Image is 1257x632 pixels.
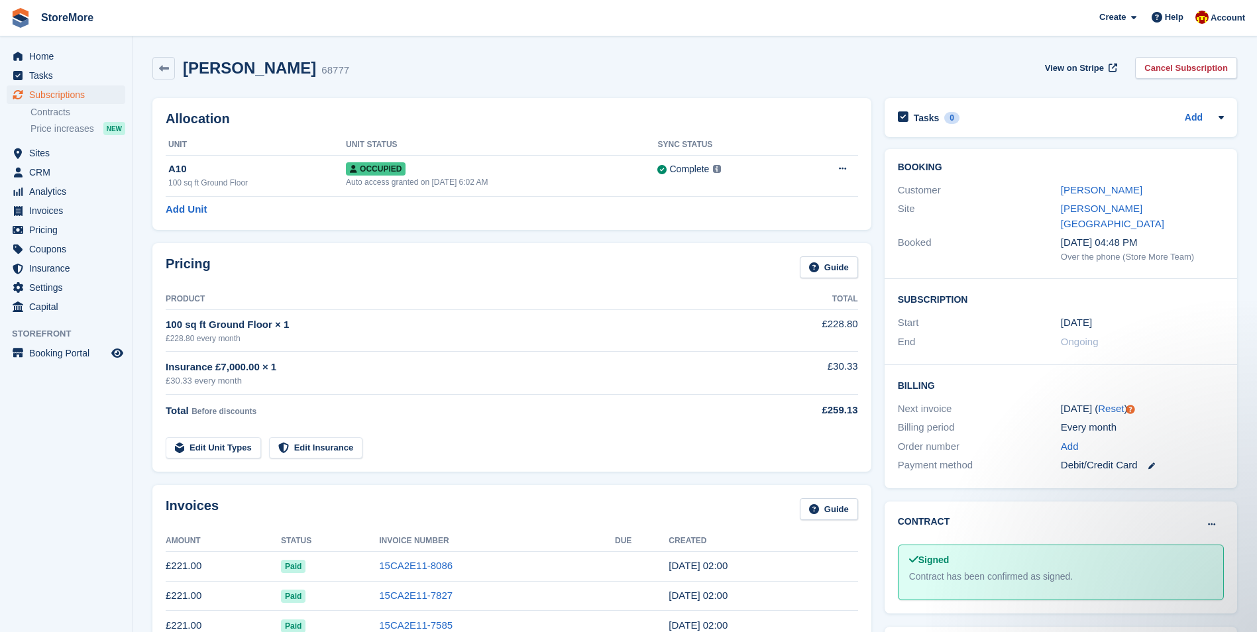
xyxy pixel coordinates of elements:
[29,259,109,278] span: Insurance
[1124,403,1136,415] div: Tooltip anchor
[1061,203,1164,229] a: [PERSON_NAME][GEOGRAPHIC_DATA]
[29,47,109,66] span: Home
[29,278,109,297] span: Settings
[7,297,125,316] a: menu
[7,85,125,104] a: menu
[7,144,125,162] a: menu
[379,619,453,631] a: 15CA2E11-7585
[191,407,256,416] span: Before discounts
[29,201,109,220] span: Invoices
[751,403,857,418] div: £259.13
[7,221,125,239] a: menu
[1061,458,1224,473] div: Debit/Credit Card
[1061,439,1079,454] a: Add
[1061,315,1092,331] time: 2025-01-22 01:00:00 UTC
[1099,11,1126,24] span: Create
[751,309,857,351] td: £228.80
[909,553,1213,567] div: Signed
[166,581,281,611] td: £221.00
[103,122,125,135] div: NEW
[7,182,125,201] a: menu
[898,420,1061,435] div: Billing period
[30,106,125,119] a: Contracts
[898,183,1061,198] div: Customer
[7,66,125,85] a: menu
[166,360,751,375] div: Insurance £7,000.00 × 1
[281,560,305,573] span: Paid
[109,345,125,361] a: Preview store
[346,176,657,188] div: Auto access granted on [DATE] 6:02 AM
[898,458,1061,473] div: Payment method
[7,240,125,258] a: menu
[1061,184,1142,195] a: [PERSON_NAME]
[898,201,1061,231] div: Site
[1061,420,1224,435] div: Every month
[11,8,30,28] img: stora-icon-8386f47178a22dfd0bd8f6a31ec36ba5ce8667c1dd55bd0f319d3a0aa187defe.svg
[800,498,858,520] a: Guide
[269,437,363,459] a: Edit Insurance
[669,531,857,552] th: Created
[909,570,1213,584] div: Contract has been confirmed as signed.
[29,85,109,104] span: Subscriptions
[183,59,316,77] h2: [PERSON_NAME]
[713,165,721,173] img: icon-info-grey-7440780725fd019a000dd9b08b2336e03edf1995a4989e88bcd33f0948082b44.svg
[7,278,125,297] a: menu
[914,112,940,124] h2: Tasks
[898,292,1224,305] h2: Subscription
[751,352,857,395] td: £30.33
[379,531,615,552] th: Invoice Number
[1061,235,1224,250] div: [DATE] 04:48 PM
[1135,57,1237,79] a: Cancel Subscription
[800,256,858,278] a: Guide
[166,256,211,278] h2: Pricing
[321,63,349,78] div: 68777
[898,315,1061,331] div: Start
[29,240,109,258] span: Coupons
[281,590,305,603] span: Paid
[1165,11,1183,24] span: Help
[1045,62,1104,75] span: View on Stripe
[36,7,99,28] a: StoreMore
[346,134,657,156] th: Unit Status
[7,259,125,278] a: menu
[168,162,346,177] div: A10
[898,335,1061,350] div: End
[751,289,857,310] th: Total
[168,177,346,189] div: 100 sq ft Ground Floor
[898,439,1061,454] div: Order number
[379,590,453,601] a: 15CA2E11-7827
[166,374,751,388] div: £30.33 every month
[1211,11,1245,25] span: Account
[1195,11,1209,24] img: Store More Team
[898,378,1224,392] h2: Billing
[669,619,728,631] time: 2025-07-22 01:00:54 UTC
[29,221,109,239] span: Pricing
[166,333,751,344] div: £228.80 every month
[29,66,109,85] span: Tasks
[1061,401,1224,417] div: [DATE] ( )
[657,134,796,156] th: Sync Status
[7,201,125,220] a: menu
[166,317,751,333] div: 100 sq ft Ground Floor × 1
[166,111,858,127] h2: Allocation
[166,289,751,310] th: Product
[281,531,379,552] th: Status
[898,162,1224,173] h2: Booking
[669,590,728,601] time: 2025-08-22 01:00:41 UTC
[1098,403,1124,414] a: Reset
[166,437,261,459] a: Edit Unit Types
[12,327,132,341] span: Storefront
[166,551,281,581] td: £221.00
[379,560,453,571] a: 15CA2E11-8086
[898,235,1061,263] div: Booked
[7,47,125,66] a: menu
[1040,57,1120,79] a: View on Stripe
[7,344,125,362] a: menu
[944,112,959,124] div: 0
[29,344,109,362] span: Booking Portal
[166,531,281,552] th: Amount
[7,163,125,182] a: menu
[615,531,669,552] th: Due
[166,134,346,156] th: Unit
[669,162,709,176] div: Complete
